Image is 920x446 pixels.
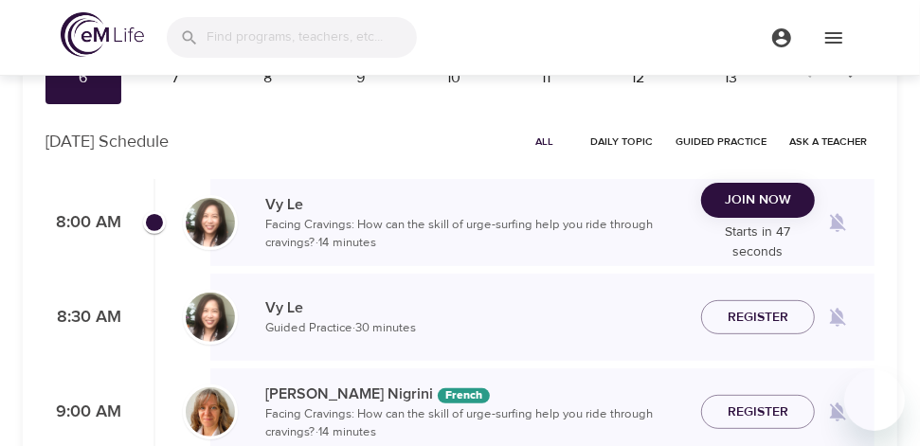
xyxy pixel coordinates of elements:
[438,388,490,403] div: The episodes in this programs will be in French
[186,293,235,342] img: vy-profile-good-3.jpg
[522,133,568,151] span: All
[45,305,121,330] p: 8:30 AM
[815,294,860,340] span: Remind me when a class goes live every Monday at 8:30 AM
[146,67,207,89] div: 7
[701,395,815,430] button: Register
[782,127,875,156] button: Ask a Teacher
[61,12,144,57] img: logo
[725,188,791,212] span: Join Now
[789,133,867,151] span: Ask a Teacher
[265,405,686,442] p: Facing Cravings: How can the skill of urge-surfing help you ride through cravings? · 14 minutes
[700,67,761,89] div: 13
[265,193,686,216] p: Vy Le
[583,127,660,156] button: Daily Topic
[53,67,114,89] div: 6
[807,11,859,63] button: menu
[515,67,576,89] div: 11
[186,387,235,437] img: MelissaNigiri.jpg
[265,383,686,405] p: [PERSON_NAME] Nigrini
[728,306,788,330] span: Register
[668,127,774,156] button: Guided Practice
[815,389,860,435] span: Remind me when a class goes live every Monday at 9:00 AM
[265,216,686,253] p: Facing Cravings: How can the skill of urge-surfing help you ride through cravings? · 14 minutes
[701,223,815,262] p: Starts in 47 seconds
[265,296,686,319] p: Vy Le
[701,300,815,335] button: Register
[728,401,788,424] span: Register
[207,17,417,58] input: Find programs, teachers, etc...
[701,183,815,218] button: Join Now
[514,127,575,156] button: All
[424,67,484,89] div: 10
[815,200,860,245] span: Remind me when a class goes live every Monday at 8:00 AM
[755,11,807,63] button: menu
[45,400,121,425] p: 9:00 AM
[331,67,391,89] div: 9
[45,210,121,236] p: 8:00 AM
[186,198,235,247] img: vy-profile-good-3.jpg
[590,133,653,151] span: Daily Topic
[844,370,905,431] iframe: Button to launch messaging window
[265,319,686,338] p: Guided Practice · 30 minutes
[45,129,169,154] p: [DATE] Schedule
[608,67,669,89] div: 12
[676,133,767,151] span: Guided Practice
[238,67,298,89] div: 8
